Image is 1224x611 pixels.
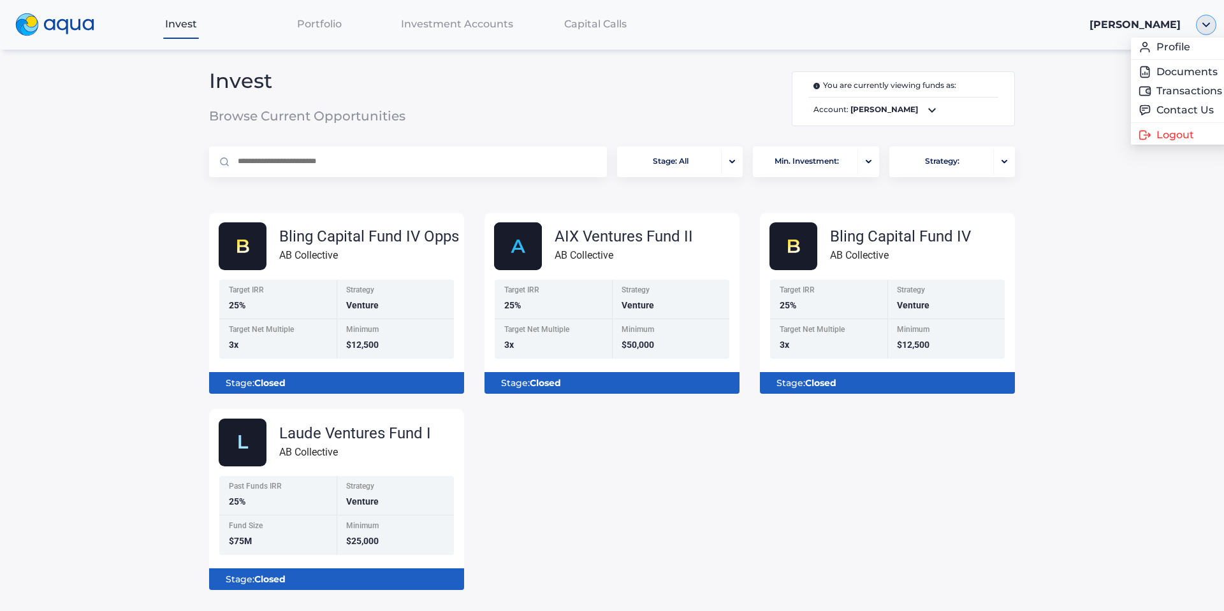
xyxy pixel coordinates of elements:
[780,300,796,310] span: 25%
[209,75,477,87] span: Invest
[279,444,431,460] div: AB Collective
[495,372,729,394] div: Stage:
[1196,15,1216,35] img: ellipse
[254,573,286,585] b: Closed
[229,286,329,297] div: Target IRR
[622,326,722,336] div: Minimum
[279,229,459,244] div: Bling Capital Fund IV Opps
[617,147,743,177] button: Stage: Allportfolio-arrow
[808,103,998,118] span: Account:
[555,229,693,244] div: AIX Ventures Fund II
[653,149,688,174] span: Stage: All
[805,377,836,389] b: Closed
[729,159,735,164] img: portfolio-arrow
[830,247,971,263] div: AB Collective
[8,10,112,40] a: logo
[346,326,446,336] div: Minimum
[813,80,956,92] span: You are currently viewing funds as:
[504,300,521,310] span: 25%
[165,18,197,30] span: Invest
[526,11,664,37] a: Capital Calls
[219,372,454,394] div: Stage:
[770,372,1005,394] div: Stage:
[830,229,971,244] div: Bling Capital Fund IV
[219,419,266,466] img: Group_48616.svg
[769,222,817,270] img: BetaFund.svg
[112,11,251,37] a: Invest
[15,13,94,36] img: logo
[494,222,542,270] img: AlphaFund.svg
[209,110,477,122] span: Browse Current Opportunities
[897,300,929,310] span: Venture
[346,536,379,546] span: $25,000
[229,536,252,546] span: $75M
[622,286,722,297] div: Strategy
[622,340,654,350] span: $50,000
[813,83,823,89] img: i.svg
[1002,159,1007,164] img: portfolio-arrow
[564,18,627,30] span: Capital Calls
[250,11,388,37] a: Portfolio
[346,300,379,310] span: Venture
[866,159,871,164] img: portfolio-arrow
[388,11,527,37] a: Investment Accounts
[504,340,514,350] span: 3x
[229,522,329,533] div: Fund Size
[346,522,446,533] div: Minimum
[780,326,880,336] div: Target Net Multiple
[229,482,329,493] div: Past Funds IRR
[775,149,839,174] span: Min. Investment:
[897,326,997,336] div: Minimum
[401,18,513,30] span: Investment Accounts
[219,568,454,590] div: Stage:
[504,326,604,336] div: Target Net Multiple
[229,496,245,507] span: 25%
[897,286,997,297] div: Strategy
[780,286,880,297] div: Target IRR
[889,147,1015,177] button: Strategy:portfolio-arrow
[254,377,286,389] b: Closed
[279,426,431,441] div: Laude Ventures Fund I
[753,147,878,177] button: Min. Investment:portfolio-arrow
[780,340,789,350] span: 3x
[220,157,229,166] img: Magnifier
[219,222,266,270] img: BetaFund.svg
[279,247,459,263] div: AB Collective
[897,340,929,350] span: $12,500
[346,286,446,297] div: Strategy
[530,377,561,389] b: Closed
[229,326,329,336] div: Target Net Multiple
[622,300,654,310] span: Venture
[346,340,379,350] span: $12,500
[229,300,245,310] span: 25%
[504,286,604,297] div: Target IRR
[346,496,379,507] span: Venture
[346,482,446,493] div: Strategy
[229,340,238,350] span: 3x
[1089,18,1181,31] span: [PERSON_NAME]
[555,247,693,263] div: AB Collective
[297,18,342,30] span: Portfolio
[925,149,959,174] span: Strategy:
[850,104,918,114] b: [PERSON_NAME]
